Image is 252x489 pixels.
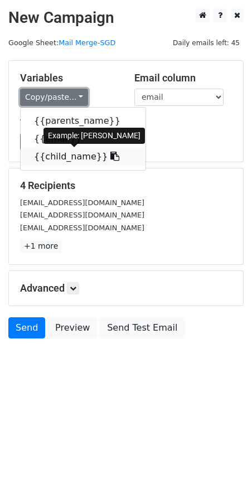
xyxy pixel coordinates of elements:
[100,317,185,338] a: Send Test Email
[20,89,88,106] a: Copy/paste...
[20,72,118,84] h5: Variables
[43,128,145,144] div: Example: [PERSON_NAME]
[134,72,232,84] h5: Email column
[20,180,232,192] h5: 4 Recipients
[8,8,244,27] h2: New Campaign
[20,211,144,219] small: [EMAIL_ADDRESS][DOMAIN_NAME]
[8,38,115,47] small: Google Sheet:
[21,148,146,166] a: {{child_name}}
[20,282,232,294] h5: Advanced
[8,317,45,338] a: Send
[169,37,244,49] span: Daily emails left: 45
[21,112,146,130] a: {{parents_name}}
[20,198,144,207] small: [EMAIL_ADDRESS][DOMAIN_NAME]
[169,38,244,47] a: Daily emails left: 45
[20,239,62,253] a: +1 more
[21,130,146,148] a: {{email}}
[59,38,115,47] a: Mail Merge-SGD
[48,317,97,338] a: Preview
[20,224,144,232] small: [EMAIL_ADDRESS][DOMAIN_NAME]
[196,435,252,489] iframe: Chat Widget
